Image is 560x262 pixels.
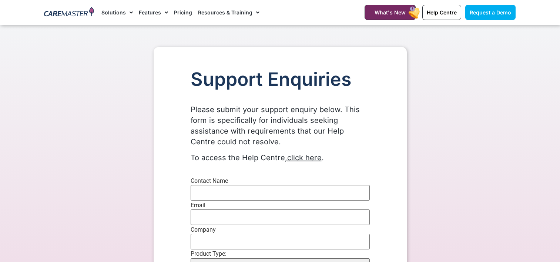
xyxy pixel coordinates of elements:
span: Please submit your support enquiry below. This form is specifically for individuals seeking assis... [191,105,360,146]
label: Contact Name [191,178,228,184]
label: Email [191,202,205,208]
span: Help Centre [427,9,457,16]
span: Request a Demo [470,9,511,16]
h1: Support Enquiries [191,69,370,90]
a: What's New [365,5,416,20]
a: Help Centre [422,5,461,20]
a: Request a Demo [465,5,516,20]
span: What's New [375,9,406,16]
img: CareMaster Logo [44,7,94,18]
label: Company [191,227,216,233]
a: click here [287,153,322,162]
p: To access the Help Centre, . [191,152,370,163]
